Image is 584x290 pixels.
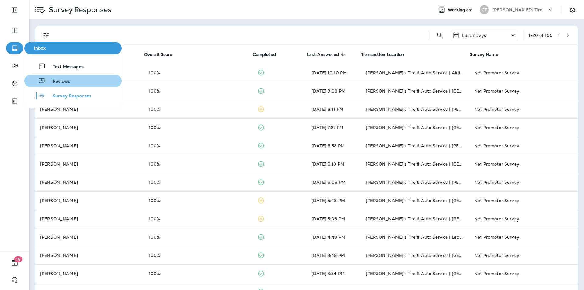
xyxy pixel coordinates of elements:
button: Inbox [24,42,122,54]
td: [PERSON_NAME] [35,246,144,264]
span: Inbox [27,46,119,51]
button: Search Survey Responses [434,29,446,41]
td: Net Promoter Survey [469,264,578,283]
td: [DATE] 10:10 PM [307,64,361,82]
td: [PERSON_NAME]'s Tire & Auto Service | [GEOGRAPHIC_DATA] [361,82,469,100]
p: 100% [149,198,248,203]
p: 100% [149,125,248,130]
td: Net Promoter Survey [469,173,578,191]
button: Settings [567,4,578,15]
span: Survey Responses [45,93,91,99]
td: [DATE] 3:48 PM [307,246,361,264]
td: Net Promoter Survey [469,64,578,82]
p: 100% [149,180,248,185]
span: Overall Score [144,52,172,57]
span: 19 [14,256,23,262]
td: [DATE] 9:08 PM [307,82,361,100]
p: 100% [149,271,248,276]
td: [DATE] 6:06 PM [307,173,361,191]
td: [PERSON_NAME]'s Tire & Auto Service | Laplace [361,228,469,246]
div: 1 - 20 of 100 [528,33,553,38]
td: Net Promoter Survey [469,155,578,173]
span: Reviews [45,79,70,85]
td: [PERSON_NAME]'s Tire & Auto Service | [GEOGRAPHIC_DATA] [361,210,469,228]
td: [PERSON_NAME]'s Tire & Auto Service | [GEOGRAPHIC_DATA] [361,155,469,173]
td: [PERSON_NAME]'s Tire & Auto Service | [GEOGRAPHIC_DATA] [361,118,469,137]
td: [DATE] 4:49 PM [307,228,361,246]
span: Transaction Location [361,52,404,57]
p: 100% [149,89,248,93]
span: Text Messages [46,64,84,70]
span: Working as: [448,7,474,12]
td: [PERSON_NAME]'s Tire & Auto Service | [GEOGRAPHIC_DATA] [361,191,469,210]
p: Survey Responses [46,5,111,14]
td: [PERSON_NAME]'s Tire & Auto Service | [PERSON_NAME] [361,100,469,118]
span: Last Answered [307,52,339,57]
td: [DATE] 5:48 PM [307,191,361,210]
td: [PERSON_NAME] [35,100,144,118]
td: [PERSON_NAME] [35,155,144,173]
p: [PERSON_NAME]'s Tire & Auto [492,7,547,12]
td: Net Promoter Survey [469,82,578,100]
button: Filters [40,29,52,41]
td: Net Promoter Survey [469,210,578,228]
td: [DATE] 3:34 PM [307,264,361,283]
td: [DATE] 7:27 PM [307,118,361,137]
td: Net Promoter Survey [469,228,578,246]
td: [PERSON_NAME]'s Tire & Auto Service | [GEOGRAPHIC_DATA] [361,264,469,283]
td: Net Promoter Survey [469,246,578,264]
td: [DATE] 8:11 PM [307,100,361,118]
p: 100% [149,143,248,148]
p: 100% [149,162,248,166]
td: [PERSON_NAME] [35,191,144,210]
td: [PERSON_NAME] [35,228,144,246]
p: 100% [149,70,248,75]
td: [PERSON_NAME]'s Tire & Auto Service | [PERSON_NAME] [361,173,469,191]
td: Net Promoter Survey [469,191,578,210]
td: [PERSON_NAME] [35,264,144,283]
td: [DATE] 6:18 PM [307,155,361,173]
button: Survey Responses [24,89,122,102]
span: Completed [253,52,276,57]
td: [PERSON_NAME]’s Tire & Auto Service | Airline Hwy [361,64,469,82]
button: Expand Sidebar [6,4,23,16]
p: Last 7 Days [462,33,486,38]
span: Survey Name [470,52,498,57]
td: [PERSON_NAME] [35,137,144,155]
td: Net Promoter Survey [469,118,578,137]
td: [DATE] 6:52 PM [307,137,361,155]
button: Reviews [24,75,122,87]
td: Net Promoter Survey [469,100,578,118]
td: [PERSON_NAME] [35,173,144,191]
div: CT [480,5,489,14]
p: 100% [149,216,248,221]
td: [PERSON_NAME] [35,118,144,137]
p: 100% [149,235,248,239]
td: [DATE] 5:06 PM [307,210,361,228]
td: [PERSON_NAME] [35,210,144,228]
td: [PERSON_NAME]'s Tire & Auto Service | [PERSON_NAME][GEOGRAPHIC_DATA] [361,137,469,155]
button: Text Messages [24,60,122,72]
td: [PERSON_NAME]'s Tire & Auto Service | [GEOGRAPHIC_DATA][PERSON_NAME] [361,246,469,264]
p: 100% [149,107,248,112]
p: 100% [149,253,248,258]
td: Net Promoter Survey [469,137,578,155]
